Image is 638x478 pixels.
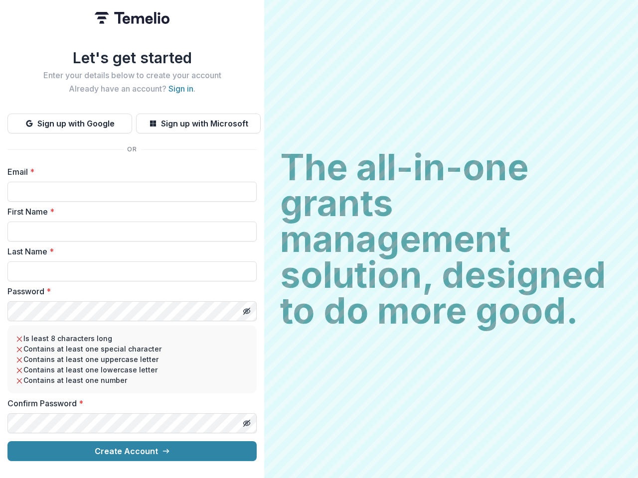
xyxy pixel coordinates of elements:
[7,71,257,80] h2: Enter your details below to create your account
[136,114,261,133] button: Sign up with Microsoft
[15,375,249,385] li: Contains at least one number
[15,344,249,354] li: Contains at least one special character
[7,285,251,297] label: Password
[7,49,257,67] h1: Let's get started
[7,166,251,178] label: Email
[7,114,132,133] button: Sign up with Google
[7,245,251,257] label: Last Name
[168,84,193,94] a: Sign in
[239,303,255,319] button: Toggle password visibility
[15,364,249,375] li: Contains at least one lowercase letter
[7,397,251,409] label: Confirm Password
[15,333,249,344] li: Is least 8 characters long
[95,12,169,24] img: Temelio
[7,206,251,218] label: First Name
[239,415,255,431] button: Toggle password visibility
[7,441,257,461] button: Create Account
[7,84,257,94] h2: Already have an account? .
[15,354,249,364] li: Contains at least one uppercase letter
